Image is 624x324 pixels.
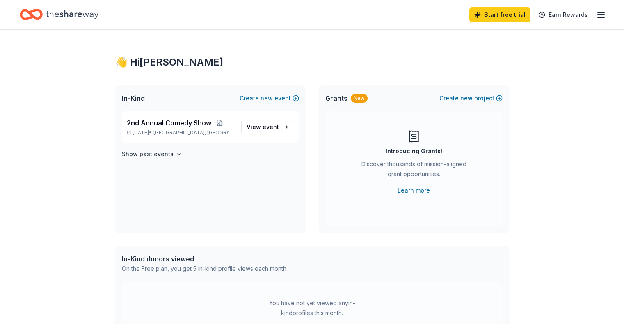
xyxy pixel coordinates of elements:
span: 2nd Annual Comedy Show [127,118,211,128]
a: View event [241,120,294,134]
span: event [263,123,279,130]
span: new [460,93,473,103]
div: New [351,94,368,103]
div: In-Kind donors viewed [122,254,288,264]
div: 👋 Hi [PERSON_NAME] [115,56,509,69]
button: Createnewproject [439,93,503,103]
button: Show past events [122,149,183,159]
span: Grants [325,93,347,103]
div: Introducing Grants! [386,146,442,156]
a: Start free trial [469,7,530,22]
div: You have not yet viewed any in-kind profiles this month. [261,298,363,318]
span: [GEOGRAPHIC_DATA], [GEOGRAPHIC_DATA] [153,129,234,136]
a: Earn Rewards [534,7,593,22]
p: [DATE] • [127,129,235,136]
div: On the Free plan, you get 5 in-kind profile views each month. [122,264,288,274]
h4: Show past events [122,149,174,159]
span: new [261,93,273,103]
a: Home [20,5,98,24]
div: Discover thousands of mission-aligned grant opportunities. [358,159,470,182]
a: Learn more [398,186,430,195]
button: Createnewevent [240,93,299,103]
span: In-Kind [122,93,145,103]
span: View [247,122,279,132]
